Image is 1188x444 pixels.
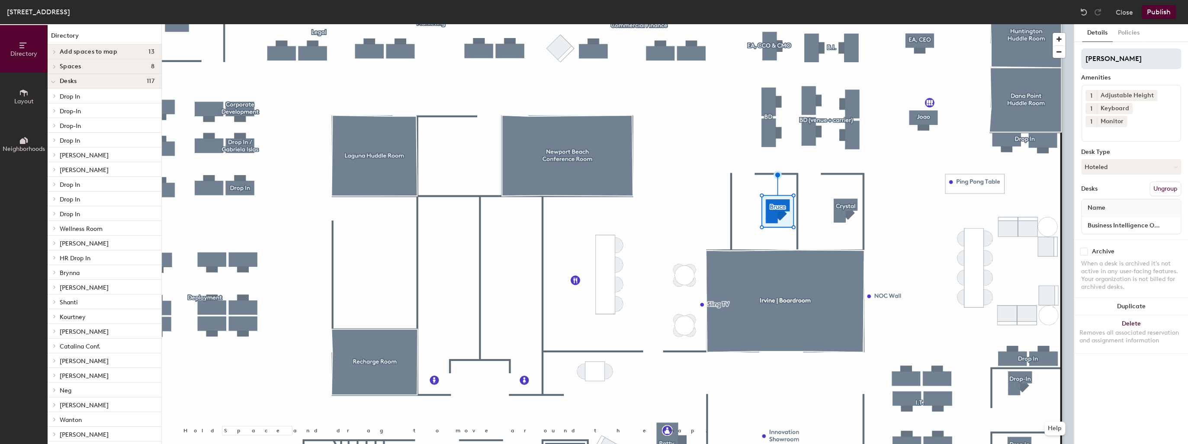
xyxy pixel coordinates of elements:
[3,145,45,153] span: Neighborhoods
[1092,248,1114,255] div: Archive
[60,166,109,174] span: [PERSON_NAME]
[60,343,100,350] span: Catalina Conf.
[60,211,80,218] span: Drop In
[1081,159,1181,175] button: Hoteled
[60,402,109,409] span: [PERSON_NAME]
[1083,219,1179,231] input: Unnamed desk
[14,98,34,105] span: Layout
[60,225,103,233] span: Wellness Room
[1074,298,1188,315] button: Duplicate
[10,50,37,57] span: Directory
[60,431,109,438] span: [PERSON_NAME]
[60,78,77,85] span: Desks
[1079,8,1088,16] img: Undo
[1149,182,1181,196] button: Ungroup
[60,93,80,100] span: Drop In
[60,372,109,380] span: [PERSON_NAME]
[1090,104,1092,113] span: 1
[1081,74,1181,81] div: Amenities
[147,78,154,85] span: 117
[60,137,80,144] span: Drop In
[1081,149,1181,156] div: Desk Type
[148,48,154,55] span: 13
[151,63,154,70] span: 8
[1116,5,1133,19] button: Close
[1085,116,1097,127] button: 1
[60,122,81,130] span: Drop-In
[60,313,86,321] span: Kourtney
[1090,117,1092,126] span: 1
[60,108,81,115] span: Drop-In
[60,269,80,277] span: Brynna
[7,6,70,17] div: [STREET_ADDRESS]
[60,63,81,70] span: Spaces
[1090,91,1092,100] span: 1
[1082,24,1113,42] button: Details
[60,48,117,55] span: Add spaces to map
[60,181,80,188] span: Drop In
[60,152,109,159] span: [PERSON_NAME]
[1079,329,1183,345] div: Removes all associated reservation and assignment information
[1097,90,1157,101] div: Adjustable Height
[1097,103,1133,114] div: Keyboard
[1093,8,1102,16] img: Redo
[60,255,90,262] span: HR Drop In
[1044,422,1065,435] button: Help
[1085,103,1097,114] button: 1
[60,328,109,335] span: [PERSON_NAME]
[1083,200,1110,216] span: Name
[48,31,161,45] h1: Directory
[1142,5,1176,19] button: Publish
[1097,116,1127,127] div: Monitor
[1081,185,1098,192] div: Desks
[1074,315,1188,353] button: DeleteRemoves all associated reservation and assignment information
[1113,24,1145,42] button: Policies
[60,358,109,365] span: [PERSON_NAME]
[1085,90,1097,101] button: 1
[60,387,71,394] span: Neg
[1081,260,1181,291] div: When a desk is archived it's not active in any user-facing features. Your organization is not bil...
[60,240,109,247] span: [PERSON_NAME]
[60,299,78,306] span: Shanti
[60,284,109,291] span: [PERSON_NAME]
[60,196,80,203] span: Drop In
[60,416,82,424] span: Wanton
